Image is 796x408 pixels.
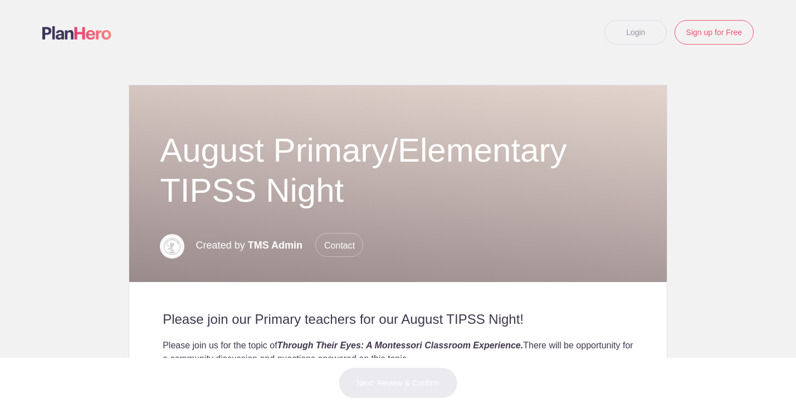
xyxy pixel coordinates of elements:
div: Please join us for the topic of There will be opportunity for a community discussion and question... [163,339,633,366]
a: Login [604,20,667,45]
h1: August Primary/Elementary TIPSS Night [160,130,636,211]
p: Created by [196,233,364,258]
span: Contact [315,233,363,257]
img: Logo 14 [160,234,184,259]
span: TMS Admin [248,240,302,251]
h2: Please join our Primary teachers for our August TIPSS Night! [163,311,633,328]
img: Logo main planhero [42,26,111,40]
button: Next: Review & Confirm [338,367,458,399]
strong: Through Their Eyes: A Montessori Classroom Experience​​​​​.​​ [277,341,524,350]
a: Sign up for Free [675,20,754,45]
